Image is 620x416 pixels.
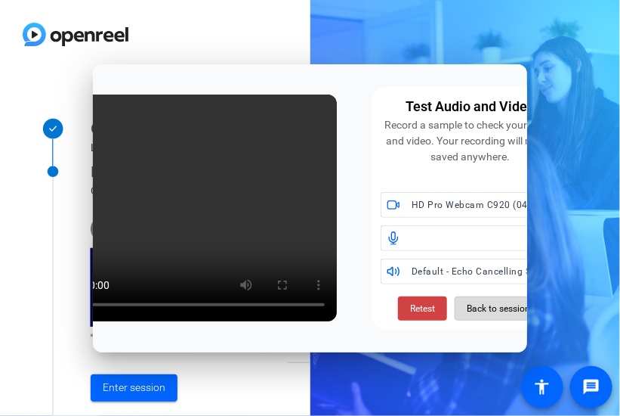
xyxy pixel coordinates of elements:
button: Retest [398,296,447,321]
mat-icon: message [582,378,600,396]
span: HD Pro Webcam C920 (046d:08e5) [412,198,567,210]
div: Choose your settings [91,183,424,199]
div: Let's get connected. [91,160,424,183]
span: Back to session [467,294,530,323]
button: Back to session [455,296,542,321]
span: Enter session [103,380,165,396]
div: Looks like you've been invited to join [91,140,393,156]
div: Get Ready! [91,117,393,140]
span: Retest [410,302,435,315]
div: Test Audio and Video [406,96,535,117]
mat-icon: accessibility [533,378,551,396]
div: Record a sample to check your audio and video. Your recording will not be saved anywhere. [381,117,560,165]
